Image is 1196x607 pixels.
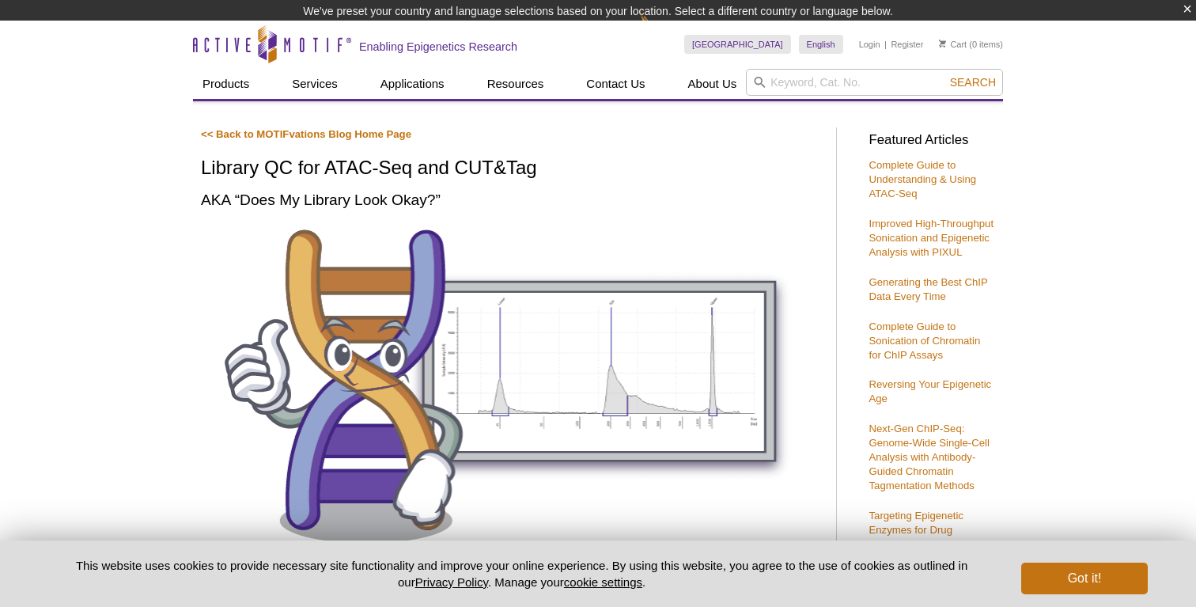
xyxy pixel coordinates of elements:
[679,69,747,99] a: About Us
[1021,563,1148,594] button: Got it!
[201,157,820,180] h1: Library QC for ATAC-Seq and CUT&Tag
[48,557,995,590] p: This website uses cookies to provide necessary site functionality and improve your online experie...
[869,423,989,491] a: Next-Gen ChIP-Seq: Genome-Wide Single-Cell Analysis with Antibody-Guided Chromatin Tagmentation M...
[359,40,517,54] h2: Enabling Epigenetics Research
[945,75,1001,89] button: Search
[371,69,454,99] a: Applications
[869,378,991,404] a: Reversing Your Epigenetic Age
[282,69,347,99] a: Services
[577,69,654,99] a: Contact Us
[799,35,843,54] a: English
[564,575,642,589] button: cookie settings
[640,12,682,49] img: Change Here
[939,40,946,47] img: Your Cart
[869,134,995,147] h3: Featured Articles
[939,39,967,50] a: Cart
[684,35,791,54] a: [GEOGRAPHIC_DATA]
[869,159,976,199] a: Complete Guide to Understanding & Using ATAC-Seq
[201,222,820,549] img: Library QC for ATAC-Seq and CUT&Tag
[201,189,820,211] h2: AKA “Does My Library Look Okay?”
[950,76,996,89] span: Search
[869,276,987,302] a: Generating the Best ChIP Data Every Time
[869,218,994,258] a: Improved High-Throughput Sonication and Epigenetic Analysis with PIXUL
[891,39,923,50] a: Register
[193,69,259,99] a: Products
[415,575,488,589] a: Privacy Policy
[746,69,1003,96] input: Keyword, Cat. No.
[478,69,554,99] a: Resources
[939,35,1003,54] li: (0 items)
[884,35,887,54] li: |
[859,39,880,50] a: Login
[869,321,980,361] a: Complete Guide to Sonication of Chromatin for ChIP Assays
[201,128,411,140] a: << Back to MOTIFvations Blog Home Page
[869,510,989,550] a: Targeting Epigenetic Enzymes for Drug Discovery & Development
